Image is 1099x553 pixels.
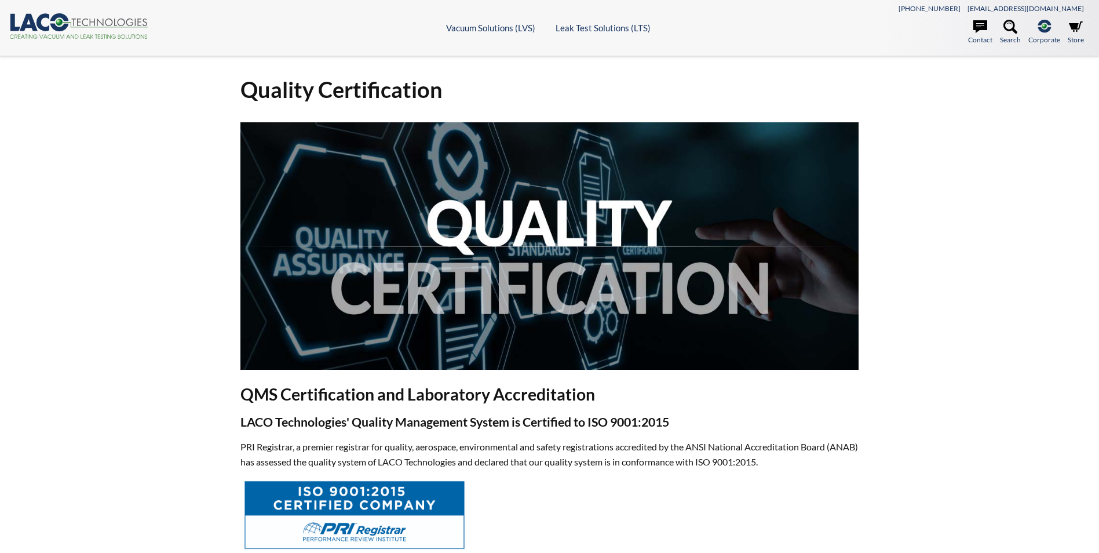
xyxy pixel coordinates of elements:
a: Store [1068,20,1084,45]
span: Corporate [1028,34,1060,45]
a: Contact [968,20,992,45]
p: PRI Registrar, a premier registrar for quality, aerospace, environmental and safety registrations... [240,439,858,469]
h2: QMS Certification and Laboratory Accreditation [240,384,858,405]
a: [EMAIL_ADDRESS][DOMAIN_NAME] [967,4,1084,13]
a: Search [1000,20,1021,45]
img: PRI_Programs_Registrar_Certified_ISO9001_4c.jpg [242,479,467,551]
a: Vacuum Solutions (LVS) [446,23,535,33]
img: Quality Certification header [240,122,858,370]
a: Leak Test Solutions (LTS) [556,23,651,33]
a: [PHONE_NUMBER] [899,4,961,13]
h1: Quality Certification [240,75,858,104]
h3: LACO Technologies' Quality Management System is Certified to ISO 9001:2015 [240,414,858,431]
